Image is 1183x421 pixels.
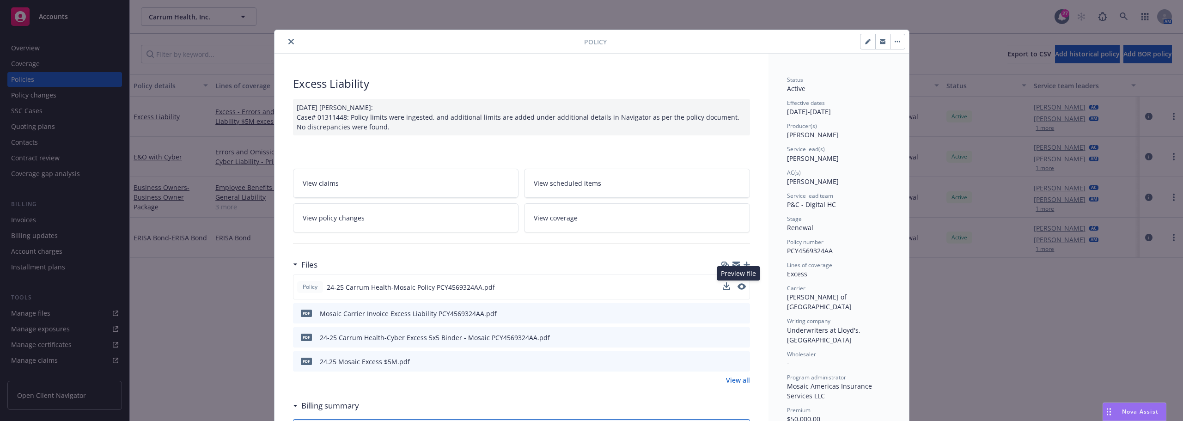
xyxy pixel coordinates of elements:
[301,259,317,271] h3: Files
[717,266,760,281] div: Preview file
[293,76,750,92] div: Excess Liability
[723,282,730,292] button: download file
[303,213,365,223] span: View policy changes
[1103,403,1166,421] button: Nova Assist
[303,178,339,188] span: View claims
[787,122,817,130] span: Producer(s)
[738,357,746,366] button: preview file
[738,283,746,290] button: preview file
[584,37,607,47] span: Policy
[723,282,730,290] button: download file
[787,373,846,381] span: Program administrator
[301,358,312,365] span: pdf
[723,309,731,318] button: download file
[293,400,359,412] div: Billing summary
[293,259,317,271] div: Files
[293,169,519,198] a: View claims
[787,177,839,186] span: [PERSON_NAME]
[787,246,833,255] span: PCY4569324AA
[787,261,832,269] span: Lines of coverage
[534,213,578,223] span: View coverage
[723,333,731,342] button: download file
[787,293,852,311] span: [PERSON_NAME] of [GEOGRAPHIC_DATA]
[738,333,746,342] button: preview file
[293,203,519,232] a: View policy changes
[787,76,803,84] span: Status
[787,406,811,414] span: Premium
[787,238,823,246] span: Policy number
[787,382,874,400] span: Mosaic Americas Insurance Services LLC
[286,36,297,47] button: close
[787,317,830,325] span: Writing company
[320,333,550,342] div: 24-25 Carrum Health-Cyber Excess 5x5 Binder - Mosaic PCY4569324AA.pdf
[301,400,359,412] h3: Billing summary
[787,215,802,223] span: Stage
[787,269,807,278] span: Excess
[524,203,750,232] a: View coverage
[301,310,312,317] span: pdf
[1122,408,1159,415] span: Nova Assist
[293,99,750,135] div: [DATE] [PERSON_NAME]: Case# 01311448: Policy limits were ingested, and additional limits are adde...
[738,309,746,318] button: preview file
[787,326,862,344] span: Underwriters at Lloyd's, [GEOGRAPHIC_DATA]
[787,359,789,367] span: -
[301,283,319,291] span: Policy
[787,99,825,107] span: Effective dates
[787,169,801,177] span: AC(s)
[787,130,839,139] span: [PERSON_NAME]
[787,200,836,209] span: P&C - Digital HC
[726,375,750,385] a: View all
[787,154,839,163] span: [PERSON_NAME]
[524,169,750,198] a: View scheduled items
[1103,403,1115,421] div: Drag to move
[320,309,497,318] div: Mosaic Carrier Invoice Excess Liability PCY4569324AA.pdf
[534,178,601,188] span: View scheduled items
[787,84,805,93] span: Active
[787,192,833,200] span: Service lead team
[320,357,410,366] div: 24.25 Mosaic Excess $5M.pdf
[787,284,805,292] span: Carrier
[787,223,813,232] span: Renewal
[301,334,312,341] span: pdf
[327,282,495,292] span: 24-25 Carrum Health-Mosaic Policy PCY4569324AA.pdf
[787,145,825,153] span: Service lead(s)
[787,350,816,358] span: Wholesaler
[787,99,890,116] div: [DATE] - [DATE]
[738,282,746,292] button: preview file
[723,357,731,366] button: download file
